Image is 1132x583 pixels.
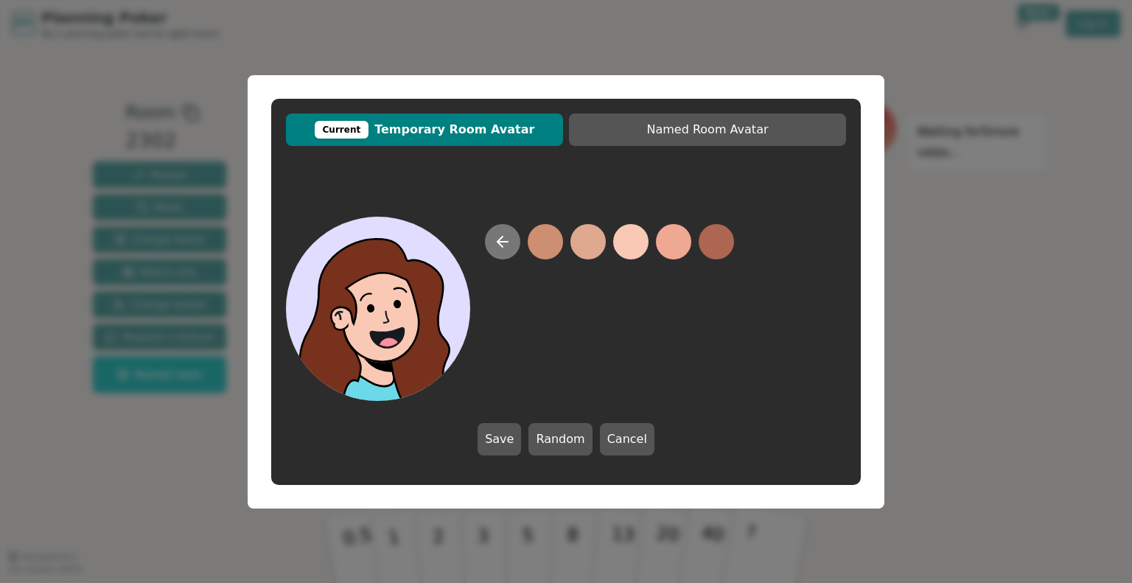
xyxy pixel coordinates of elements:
div: Current [315,121,369,139]
button: Save [478,423,521,455]
button: Cancel [600,423,654,455]
button: Named Room Avatar [569,114,846,146]
button: Random [528,423,592,455]
button: CurrentTemporary Room Avatar [286,114,563,146]
span: Named Room Avatar [576,121,839,139]
span: Temporary Room Avatar [293,121,556,139]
